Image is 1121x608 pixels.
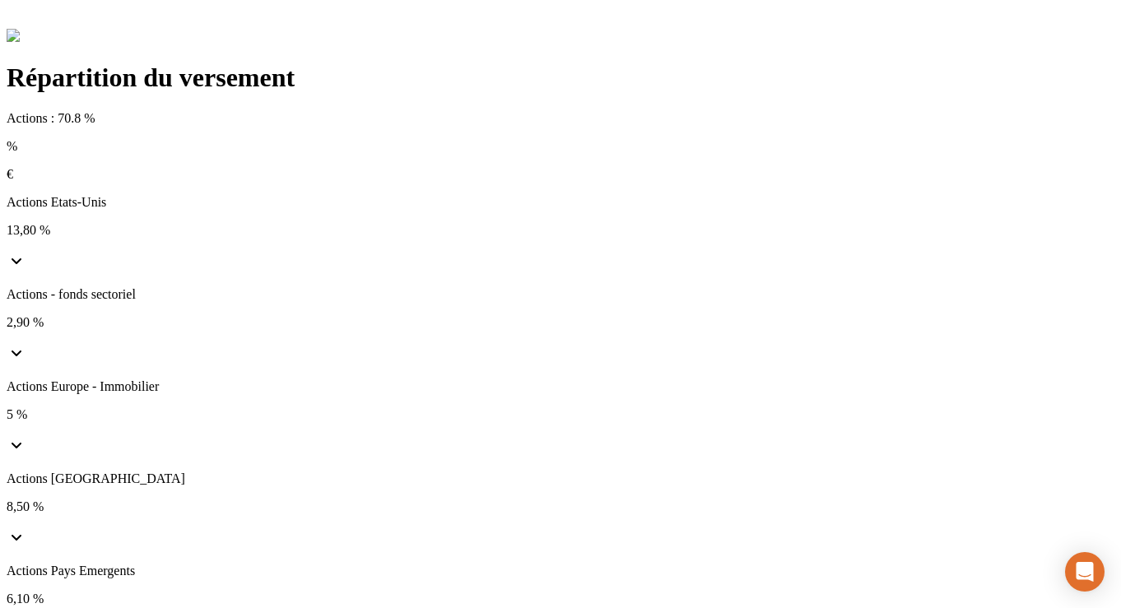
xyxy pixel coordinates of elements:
[7,167,1114,182] p: €
[7,499,1114,514] p: 8,50 %
[7,564,1114,578] p: Actions Pays Emergents
[7,223,1114,238] p: 13,80 %
[7,139,1114,154] p: %
[7,407,1114,422] p: 5 %
[7,287,1114,302] p: Actions - fonds sectoriel
[7,111,1114,126] p: Actions : 70.8 %
[7,29,20,42] img: alexis.png
[7,195,1114,210] p: Actions Etats-Unis
[1065,552,1105,592] div: Open Intercom Messenger
[7,379,1114,394] p: Actions Europe - Immobilier
[7,315,1114,330] p: 2,90 %
[7,471,1114,486] p: Actions [GEOGRAPHIC_DATA]
[7,63,1114,93] h1: Répartition du versement
[7,592,1114,606] p: 6,10 %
